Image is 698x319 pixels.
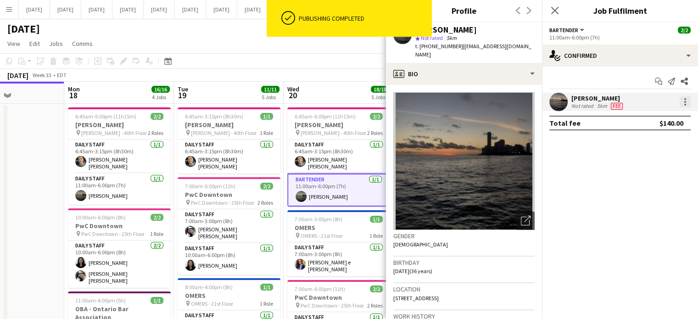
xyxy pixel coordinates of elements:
div: EDT [57,72,67,78]
div: $140.00 [659,118,683,128]
span: PwC Downtown - 25th Floor [191,199,254,206]
div: [PERSON_NAME] [415,26,477,34]
span: 2/2 [370,285,383,292]
span: Comms [72,39,93,48]
div: Total fee [549,118,581,128]
button: Bartender [549,27,586,34]
div: Crew has different fees then in role [609,102,625,110]
a: View [4,38,24,50]
span: 2/2 [678,27,691,34]
span: Not rated [421,34,443,41]
h3: Location [393,285,535,293]
span: [PERSON_NAME] - 40th Floor [191,129,257,136]
h3: PwC Downtown [287,293,390,302]
div: 4 Jobs [152,94,169,101]
span: 18 [67,90,80,101]
app-job-card: 6:45am-6:00pm (11h15m)2/2[PERSON_NAME] [PERSON_NAME] - 40th Floor2 RolesDaily Staff1/16:45am-3:15... [68,107,171,205]
div: Open photos pop-in [516,212,535,230]
h3: Profile [386,5,542,17]
span: [PERSON_NAME] - 40th Floor [301,129,366,136]
span: 20 [286,90,299,101]
div: Not rated [571,102,595,110]
span: Jobs [49,39,63,48]
span: 2 Roles [257,199,273,206]
span: Mon [68,85,80,93]
div: 11:00am-6:00pm (7h) [549,34,691,41]
app-card-role: Daily Staff1/17:00am-3:00pm (8h)[PERSON_NAME] e [PERSON_NAME] [287,242,390,276]
app-job-card: 6:45am-3:15pm (8h30m)1/1[PERSON_NAME] [PERSON_NAME] - 40th Floor1 RoleDaily Staff1/16:45am-3:15pm... [178,107,280,173]
span: 2/2 [151,113,163,120]
div: Confirmed [542,45,698,67]
h3: PwC Downtown [178,190,280,199]
span: 1/1 [260,113,273,120]
span: [STREET_ADDRESS] [393,295,439,302]
span: 2/2 [151,214,163,221]
span: 8:00am-4:00pm (8h) [185,284,233,291]
a: Comms [68,38,96,50]
button: [DATE] [50,0,81,18]
span: 18/18 [371,86,389,93]
div: [DATE] [7,71,28,80]
span: 10:00am-6:00pm (8h) [75,214,126,221]
span: 1/1 [151,297,163,304]
app-card-role: Daily Staff1/111:00am-6:00pm (7h)[PERSON_NAME] [68,173,171,205]
a: Edit [26,38,44,50]
h3: Gender [393,232,535,240]
span: 7:00am-3:00pm (8h) [295,216,342,223]
button: [DATE] [237,0,268,18]
div: 5 Jobs [371,94,389,101]
h3: PwC Downtown [68,222,171,230]
button: [DATE] [112,0,144,18]
button: [DATE] [144,0,175,18]
span: 1/1 [370,216,383,223]
img: Crew avatar or photo [393,92,535,230]
span: 1 Role [369,232,383,239]
h3: OMERS [287,224,390,232]
app-job-card: 10:00am-6:00pm (8h)2/2PwC Downtown PwC Downtown - 25th Floor1 RoleDaily Staff2/210:00am-6:00pm (8... [68,208,171,288]
span: 2 Roles [367,129,383,136]
app-card-role: Daily Staff1/17:00am-3:00pm (8h)[PERSON_NAME] [PERSON_NAME] [178,209,280,243]
span: t. [PHONE_NUMBER] [415,43,463,50]
app-job-card: 6:45am-6:00pm (11h15m)2/2[PERSON_NAME] [PERSON_NAME] - 40th Floor2 RolesDaily Staff1/16:45am-3:15... [287,107,390,207]
span: Tue [178,85,188,93]
span: [DATE] (36 years) [393,268,432,274]
span: 7:00am-6:00pm (11h) [185,183,235,190]
span: Fee [611,103,623,110]
h3: OMERS [178,291,280,300]
span: PwC Downtown - 25th Floor [301,302,364,309]
button: [DATE] [175,0,206,18]
app-card-role: Daily Staff1/16:45am-3:15pm (8h30m)[PERSON_NAME] [PERSON_NAME] [178,140,280,173]
div: Bio [386,63,542,85]
div: 5 Jobs [262,94,279,101]
span: 11/11 [261,86,279,93]
span: 7:00am-6:00pm (11h) [295,285,345,292]
button: [DATE] [81,0,112,18]
span: 19 [176,90,188,101]
span: | [EMAIL_ADDRESS][DOMAIN_NAME] [415,43,531,58]
h3: [PERSON_NAME] [287,121,390,129]
span: Edit [29,39,40,48]
span: Wed [287,85,299,93]
app-card-role: Daily Staff2/210:00am-6:00pm (8h)[PERSON_NAME][PERSON_NAME] [PERSON_NAME] [68,241,171,288]
span: [PERSON_NAME] - 40th Floor [81,129,147,136]
span: 2/2 [260,183,273,190]
span: OMERS - 21st Floor [301,232,343,239]
span: View [7,39,20,48]
h3: [PERSON_NAME] [68,121,171,129]
span: 1/1 [260,284,273,291]
app-card-role: Daily Staff1/16:45am-3:15pm (8h30m)[PERSON_NAME] [PERSON_NAME] [68,140,171,173]
span: 1 Role [150,230,163,237]
div: Publishing completed [299,14,428,22]
span: 2/2 [370,113,383,120]
app-card-role: Daily Staff1/110:00am-6:00pm (8h)[PERSON_NAME] [178,243,280,274]
h3: [PERSON_NAME] [178,121,280,129]
app-job-card: 7:00am-6:00pm (11h)2/2PwC Downtown PwC Downtown - 25th Floor2 RolesDaily Staff1/17:00am-3:00pm (8... [178,177,280,274]
span: PwC Downtown - 25th Floor [81,230,145,237]
app-card-role: Daily Staff1/16:45am-3:15pm (8h30m)[PERSON_NAME] [PERSON_NAME] [287,140,390,173]
span: 2 Roles [367,302,383,309]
